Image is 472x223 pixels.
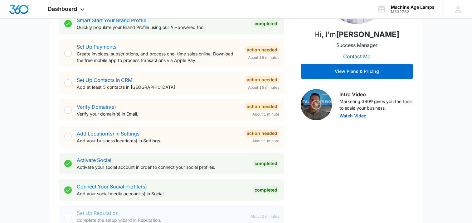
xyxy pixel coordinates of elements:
[245,130,279,137] div: Action Needed
[77,104,116,110] a: Verify Domain(s)
[301,89,332,120] img: Intro Video
[245,103,279,110] div: Action Needed
[77,157,111,163] a: Activate Social
[253,20,279,27] div: Completed
[339,91,413,98] h3: Intro Video
[252,111,279,117] span: About 1 minute
[77,17,146,23] a: Smart Start Your Brand Profile
[77,164,248,170] p: Activate your social account in order to connect your social profiles.
[77,130,139,137] a: Add Location(s) in Settings
[339,114,367,118] button: Watch Video
[253,186,279,194] div: Completed
[251,214,279,219] span: About 2 minutes
[77,111,240,117] p: Verify your domain(s) in Email.
[336,41,377,49] p: Success Manager
[314,29,399,40] p: Hi, I'm
[253,160,279,167] div: Completed
[245,76,279,83] div: Action Needed
[391,5,435,10] div: account name
[248,85,279,90] span: About 15 minutes
[336,30,399,39] strong: [PERSON_NAME]
[77,137,240,144] p: Add your business location(s) in Settings.
[337,49,377,64] button: Contact Me
[339,98,413,111] p: Marketing 360® gives you the tools to scale your business.
[77,24,248,31] p: Quickly populate your Brand Profile using our AI-powered tool.
[301,64,413,79] button: View Plans & Pricing
[77,50,240,64] p: Create invoices, subscriptions, and process one-time sales online. Download the free mobile app t...
[48,6,77,12] span: Dashboard
[77,84,240,90] p: Add at least 5 contacts in [GEOGRAPHIC_DATA].
[245,46,279,54] div: Action Needed
[77,183,147,190] a: Connect Your Social Profile(s)
[252,138,279,144] span: About 1 minute
[77,44,116,50] a: Set Up Payments
[77,190,248,197] p: Add your social media account(s) in Social.
[77,77,132,83] a: Set Up Contacts in CRM
[248,55,279,60] span: About 15 minutes
[391,10,435,14] div: account id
